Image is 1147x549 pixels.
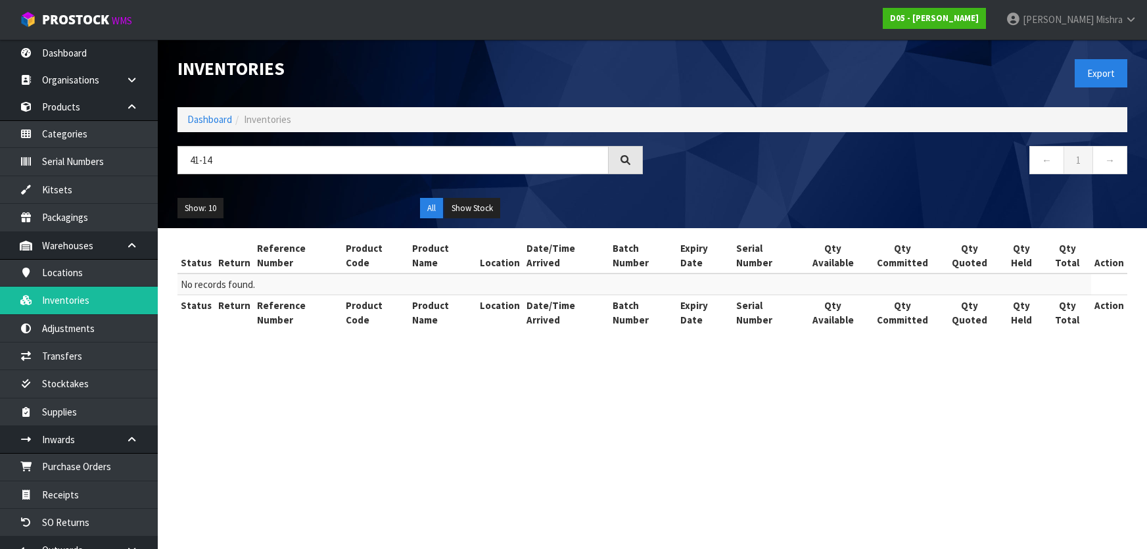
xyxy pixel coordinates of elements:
[177,146,609,174] input: Search inventories
[999,295,1044,330] th: Qty Held
[444,198,500,219] button: Show Stock
[733,295,801,330] th: Serial Number
[20,11,36,28] img: cube-alt.png
[609,295,677,330] th: Batch Number
[1023,13,1094,26] span: [PERSON_NAME]
[523,238,610,274] th: Date/Time Arrived
[1075,59,1127,87] button: Export
[801,238,866,274] th: Qty Available
[1029,146,1064,174] a: ←
[177,295,215,330] th: Status
[1092,146,1127,174] a: →
[215,295,254,330] th: Return
[677,238,733,274] th: Expiry Date
[1091,295,1127,330] th: Action
[609,238,677,274] th: Batch Number
[523,295,610,330] th: Date/Time Arrived
[342,238,408,274] th: Product Code
[177,59,643,79] h1: Inventories
[663,146,1128,178] nav: Page navigation
[254,238,342,274] th: Reference Number
[1043,295,1091,330] th: Qty Total
[733,238,801,274] th: Serial Number
[420,198,443,219] button: All
[1064,146,1093,174] a: 1
[883,8,986,29] a: D05 - [PERSON_NAME]
[244,113,291,126] span: Inventories
[177,274,1091,295] td: No records found.
[42,11,109,28] span: ProStock
[866,238,941,274] th: Qty Committed
[409,295,477,330] th: Product Name
[866,295,941,330] th: Qty Committed
[177,238,215,274] th: Status
[187,113,232,126] a: Dashboard
[477,295,523,330] th: Location
[342,295,408,330] th: Product Code
[1096,13,1123,26] span: Mishra
[477,238,523,274] th: Location
[112,14,132,27] small: WMS
[215,238,254,274] th: Return
[177,198,223,219] button: Show: 10
[801,295,866,330] th: Qty Available
[677,295,733,330] th: Expiry Date
[890,12,979,24] strong: D05 - [PERSON_NAME]
[409,238,477,274] th: Product Name
[940,238,999,274] th: Qty Quoted
[1091,238,1127,274] th: Action
[1043,238,1091,274] th: Qty Total
[940,295,999,330] th: Qty Quoted
[999,238,1044,274] th: Qty Held
[254,295,342,330] th: Reference Number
